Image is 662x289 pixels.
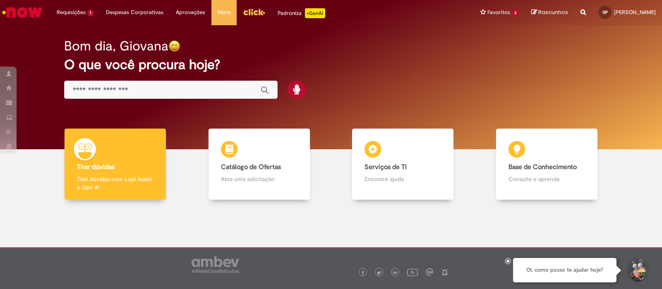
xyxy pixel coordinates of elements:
[361,271,365,275] img: logo_footer_facebook.png
[192,256,239,273] img: logo_footer_ambev_rotulo_gray.png
[538,8,568,16] span: Rascunhos
[625,258,650,283] button: Iniciar Conversa de Suporte
[365,175,441,183] p: Encontre ajuda
[331,129,475,200] a: Serviços de TI Encontre ajuda
[512,10,519,17] span: 3
[508,163,577,171] b: Base de Conhecimento
[513,258,616,282] div: Oi, como posso te ajudar hoje?
[64,39,168,53] h2: Bom dia, Giovana
[407,267,418,277] img: logo_footer_youtube.png
[221,175,297,183] p: Abra uma solicitação
[243,6,265,18] img: click_logo_yellow_360x200.png
[77,175,154,191] p: Tirar dúvidas com Lupi Assist e Gen Ai
[531,9,568,17] a: Rascunhos
[377,271,381,275] img: logo_footer_twitter.png
[176,8,205,17] span: Aprovações
[43,129,187,200] a: Tirar dúvidas Tirar dúvidas com Lupi Assist e Gen Ai
[221,163,281,171] b: Catálogo de Ofertas
[365,163,407,171] b: Serviços de TI
[426,268,433,276] img: logo_footer_workplace.png
[305,8,325,18] p: +GenAi
[77,163,115,171] b: Tirar dúvidas
[168,40,180,52] img: happy-face.png
[64,57,598,72] h2: O que você procura hoje?
[1,4,43,21] img: ServiceNow
[602,10,608,15] span: GP
[487,8,510,17] span: Favoritos
[218,8,230,17] span: More
[393,270,397,275] img: logo_footer_linkedin.png
[187,129,331,200] a: Catálogo de Ofertas Abra uma solicitação
[106,8,163,17] span: Despesas Corporativas
[441,268,449,276] img: logo_footer_naosei.png
[475,129,619,200] a: Base de Conhecimento Consulte e aprenda
[57,8,86,17] span: Requisições
[614,9,656,16] span: [PERSON_NAME]
[508,175,585,183] p: Consulte e aprenda
[278,8,325,18] div: Padroniza
[87,10,94,17] span: 1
